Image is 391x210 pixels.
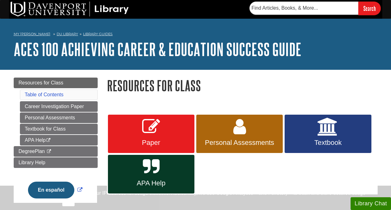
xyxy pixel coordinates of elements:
button: En español [28,182,74,198]
span: Library Help [19,160,45,165]
input: Search [358,2,381,15]
span: Resources for Class [19,80,63,85]
form: Searches DU Library's articles, books, and more [249,2,381,15]
span: Personal Assessments [201,139,278,147]
a: Library Help [14,157,98,168]
a: Library Guides [83,32,113,36]
a: Career Investigation Paper [20,101,98,112]
a: Resources for Class [14,78,98,88]
h1: Resources for Class [107,78,378,93]
span: Textbook [289,139,366,147]
a: My [PERSON_NAME] [14,31,50,37]
a: DegreePlan [14,146,98,157]
a: Table of Contents [25,92,64,97]
a: APA Help [108,155,194,193]
a: ACES 100 Achieving Career & Education Success Guide [14,40,301,59]
a: Textbook [285,115,371,153]
img: DU Library [11,2,129,17]
nav: breadcrumb [14,30,378,40]
a: Paper [108,115,194,153]
i: This link opens in a new window [46,138,51,142]
span: Paper [113,139,190,147]
a: Textbook for Class [20,124,98,134]
span: APA Help [113,179,190,187]
a: Personal Assessments [196,115,283,153]
a: DU Library [57,32,78,36]
div: Guide Page Menu [14,78,98,209]
button: Library Chat [351,197,391,210]
span: DegreePlan [19,149,45,154]
a: Link opens in new window [26,187,84,193]
a: Personal Assessments [20,112,98,123]
input: Find Articles, Books, & More... [249,2,358,15]
a: APA Help [20,135,98,146]
i: This link opens in a new window [46,150,51,154]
